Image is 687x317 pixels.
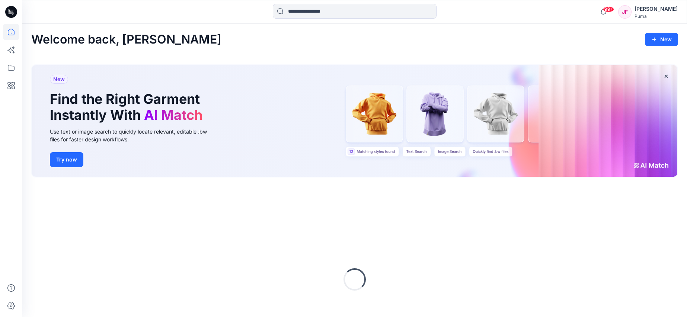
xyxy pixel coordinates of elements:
div: Use text or image search to quickly locate relevant, editable .bw files for faster design workflows. [50,128,217,143]
div: JF [618,5,632,19]
div: [PERSON_NAME] [635,4,678,13]
h1: Find the Right Garment Instantly With [50,91,206,123]
span: New [53,75,65,84]
button: New [645,33,678,46]
h2: Welcome back, [PERSON_NAME] [31,33,221,47]
button: Try now [50,152,83,167]
div: Puma [635,13,678,19]
span: 99+ [603,6,614,12]
span: AI Match [144,107,202,123]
